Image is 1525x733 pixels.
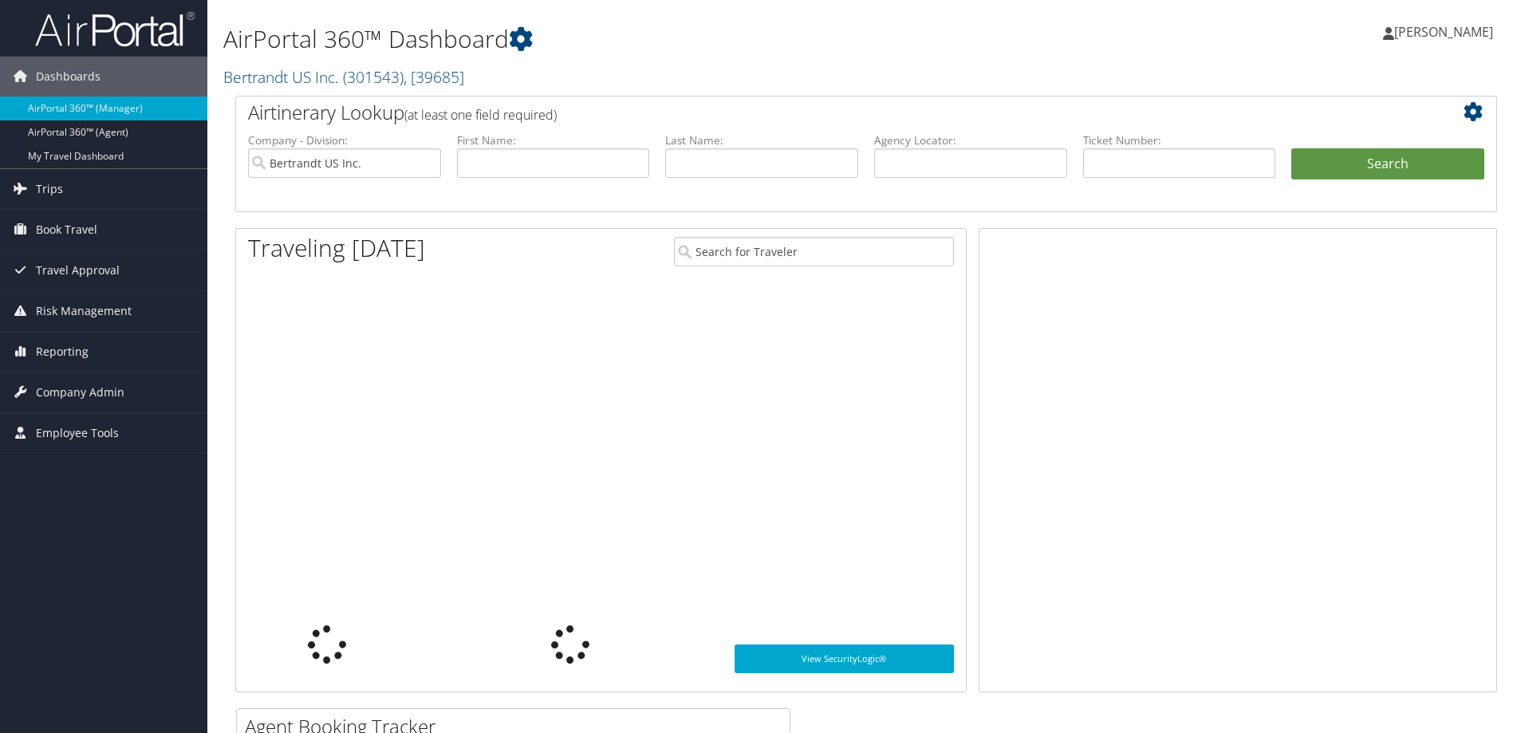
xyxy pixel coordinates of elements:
[248,132,441,148] label: Company - Division:
[223,22,1081,56] h1: AirPortal 360™ Dashboard
[1383,8,1509,56] a: [PERSON_NAME]
[35,10,195,48] img: airportal-logo.png
[735,644,954,673] a: View SecurityLogic®
[343,66,404,88] span: ( 301543 )
[36,332,89,372] span: Reporting
[457,132,650,148] label: First Name:
[874,132,1067,148] label: Agency Locator:
[36,372,124,412] span: Company Admin
[404,66,464,88] span: , [ 39685 ]
[248,231,425,265] h1: Traveling [DATE]
[674,237,954,266] input: Search for Traveler
[1083,132,1276,148] label: Ticket Number:
[1291,148,1484,180] button: Search
[665,132,858,148] label: Last Name:
[36,413,119,453] span: Employee Tools
[1394,23,1493,41] span: [PERSON_NAME]
[248,99,1379,126] h2: Airtinerary Lookup
[223,66,464,88] a: Bertrandt US Inc.
[36,250,120,290] span: Travel Approval
[404,106,557,124] span: (at least one field required)
[36,291,132,331] span: Risk Management
[36,57,100,97] span: Dashboards
[36,210,97,250] span: Book Travel
[36,169,63,209] span: Trips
